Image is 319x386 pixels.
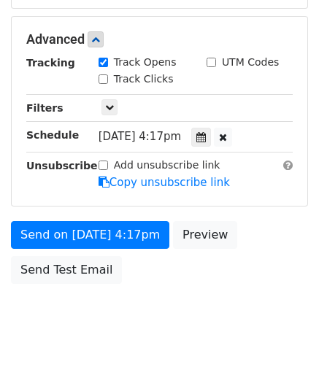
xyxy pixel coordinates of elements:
[26,102,64,114] strong: Filters
[114,55,177,70] label: Track Opens
[11,221,169,249] a: Send on [DATE] 4:17pm
[222,55,279,70] label: UTM Codes
[114,72,174,87] label: Track Clicks
[26,129,79,141] strong: Schedule
[99,130,181,143] span: [DATE] 4:17pm
[99,176,230,189] a: Copy unsubscribe link
[11,256,122,284] a: Send Test Email
[26,57,75,69] strong: Tracking
[26,160,98,171] strong: Unsubscribe
[26,31,293,47] h5: Advanced
[173,221,237,249] a: Preview
[246,316,319,386] iframe: Chat Widget
[114,158,220,173] label: Add unsubscribe link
